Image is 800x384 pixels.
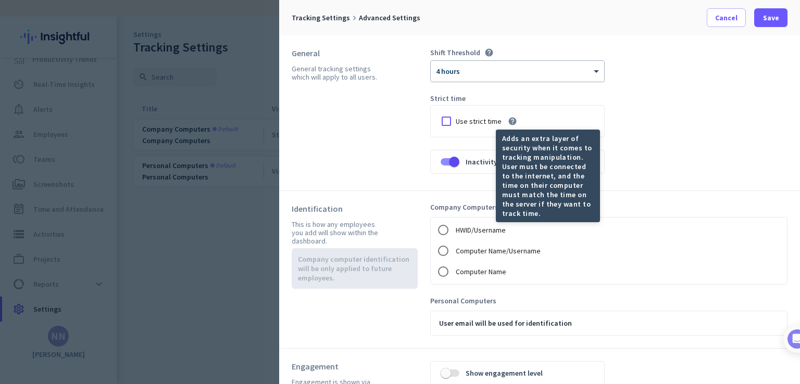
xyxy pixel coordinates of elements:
[40,181,177,191] div: Add employees
[292,13,350,22] span: Tracking Settings
[15,78,194,103] div: You're just a few steps away from completing the essential app setup
[156,311,208,353] button: Tasks
[52,311,104,353] button: Messages
[15,337,36,344] span: Home
[763,12,779,23] span: Save
[496,130,600,222] div: Adds an extra layer of security when it comes to tracking manipulation. User must be connected to...
[754,8,787,27] button: Save
[456,116,502,126] span: Use strict time
[133,137,198,148] p: About 10 minutes
[439,318,572,328] span: User email will be used for identification
[350,14,359,22] i: keyboard_arrow_right
[298,254,411,283] p: Company computer identification will be only applied to future employees.
[484,48,494,57] i: help
[508,117,517,126] i: help
[19,296,189,321] div: 2Initial tracking settings and how to edit them
[707,8,746,27] button: Cancel
[15,40,194,78] div: 🎊 Welcome to Insightful! 🎊
[19,177,189,194] div: 1Add employees
[122,337,139,344] span: Help
[433,220,541,282] mat-radio-group: Select an option
[459,368,543,378] label: Show engagement level
[456,267,506,276] span: Computer Name
[60,337,96,344] span: Messages
[430,95,605,102] label: Strict time
[456,246,541,255] span: Computer Name/Username
[292,220,378,245] div: This is how any employees you add will show within the dashboard.
[456,225,506,235] span: HWID/Username
[40,198,181,242] div: It's time to add your employees! This is crucial since Insightful will start collecting their act...
[40,300,177,321] div: Initial tracking settings and how to edit them
[292,203,378,214] div: Identification
[430,49,480,56] div: Shift Threshold
[40,250,141,271] button: Add your employees
[359,13,420,22] span: Advanced Settings
[89,5,122,22] h1: Tasks
[37,109,54,125] img: Profile image for Tamara
[292,65,378,81] div: General tracking settings which will apply to all users.
[183,4,202,23] div: Close
[715,12,737,23] span: Cancel
[292,361,378,372] div: Engagement
[292,48,378,58] div: General
[171,337,193,344] span: Tasks
[58,112,171,122] div: [PERSON_NAME] from Insightful
[104,311,156,353] button: Help
[10,137,37,148] p: 4 steps
[430,297,787,304] label: Personal Computers
[430,203,787,211] label: Company Computers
